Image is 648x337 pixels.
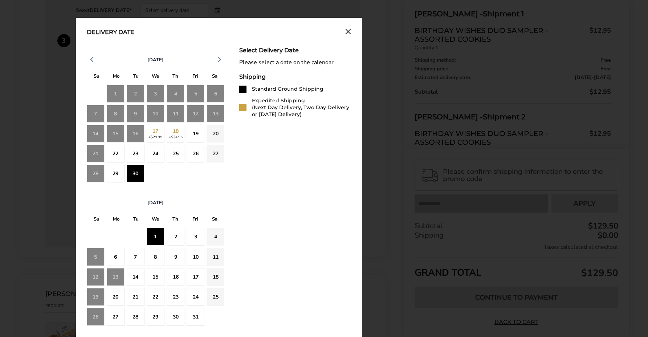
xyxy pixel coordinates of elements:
span: [DATE] [147,57,164,63]
div: M [106,71,126,83]
div: F [185,214,205,226]
div: Please select a date on the calendar [239,59,351,66]
button: [DATE] [144,57,167,63]
span: [DATE] [147,200,164,206]
div: T [126,214,146,226]
div: S [87,71,106,83]
div: Shipping [239,73,351,80]
div: T [166,71,185,83]
div: M [106,214,126,226]
div: Standard Ground Shipping [252,86,323,93]
div: S [87,214,106,226]
div: S [205,214,224,226]
div: S [205,71,224,83]
div: W [146,71,165,83]
div: F [185,71,205,83]
div: Expedited Shipping (Next Day Delivery, Two Day Delivery or [DATE] Delivery) [252,97,351,118]
div: Delivery Date [87,29,134,37]
button: [DATE] [144,200,167,206]
div: T [166,214,185,226]
div: T [126,71,146,83]
button: Close calendar [345,29,351,37]
div: W [146,214,165,226]
div: Select Delivery Date [239,47,351,54]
